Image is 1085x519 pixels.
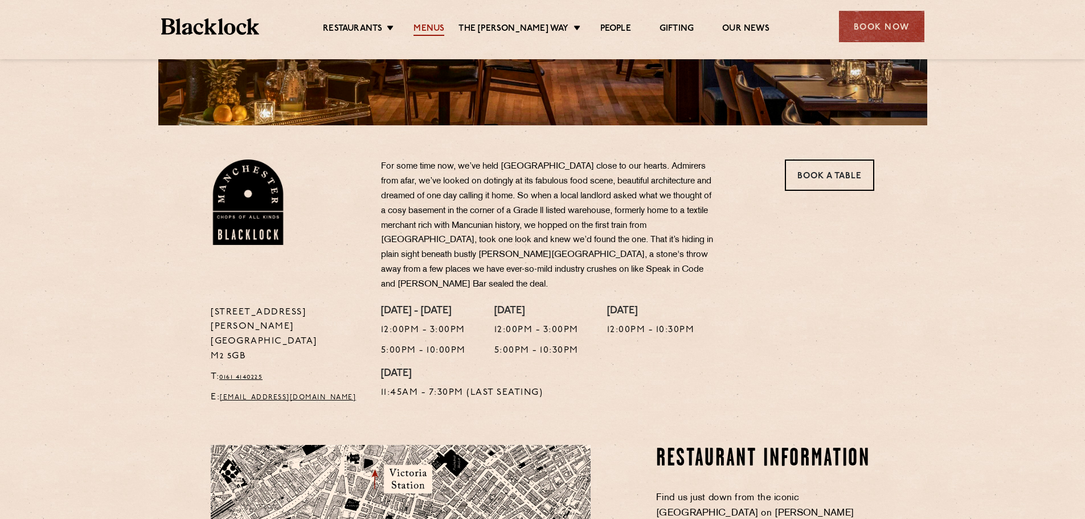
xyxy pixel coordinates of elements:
[381,368,543,381] h4: [DATE]
[656,445,874,473] h2: Restaurant Information
[211,305,364,365] p: [STREET_ADDRESS][PERSON_NAME] [GEOGRAPHIC_DATA] M2 5GB
[211,390,364,405] p: E:
[381,305,466,318] h4: [DATE] - [DATE]
[785,160,874,191] a: Book a Table
[219,374,263,381] a: 0161 4140225
[607,323,695,338] p: 12:00pm - 10:30pm
[220,394,356,401] a: [EMAIL_ADDRESS][DOMAIN_NAME]
[381,386,543,401] p: 11:45am - 7:30pm (Last Seating)
[161,18,260,35] img: BL_Textured_Logo-footer-cropped.svg
[839,11,924,42] div: Book Now
[458,23,568,36] a: The [PERSON_NAME] Way
[660,23,694,36] a: Gifting
[211,370,364,385] p: T:
[607,305,695,318] h4: [DATE]
[323,23,382,36] a: Restaurants
[381,160,717,292] p: For some time now, we’ve held [GEOGRAPHIC_DATA] close to our hearts. Admirers from afar, we’ve lo...
[381,344,466,358] p: 5:00pm - 10:00pm
[494,323,579,338] p: 12:00pm - 3:00pm
[600,23,631,36] a: People
[494,344,579,358] p: 5:00pm - 10:30pm
[494,305,579,318] h4: [DATE]
[211,160,285,245] img: BL_Manchester_Logo-bleed.png
[722,23,769,36] a: Our News
[413,23,444,36] a: Menus
[381,323,466,338] p: 12:00pm - 3:00pm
